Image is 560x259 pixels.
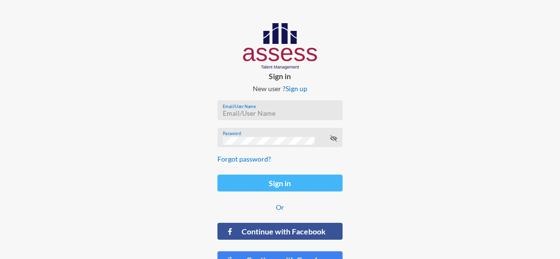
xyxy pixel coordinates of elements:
button: Continue with Facebook [217,223,342,240]
img: AssessLogoo.svg [243,23,317,69]
a: Forgot password? [217,155,271,163]
p: Sign in [210,71,350,81]
a: Sign up [286,84,307,93]
input: Email/User Name [223,109,337,117]
button: Sign in [217,175,342,191]
p: New user ? [210,84,350,93]
p: Or [217,203,342,211]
